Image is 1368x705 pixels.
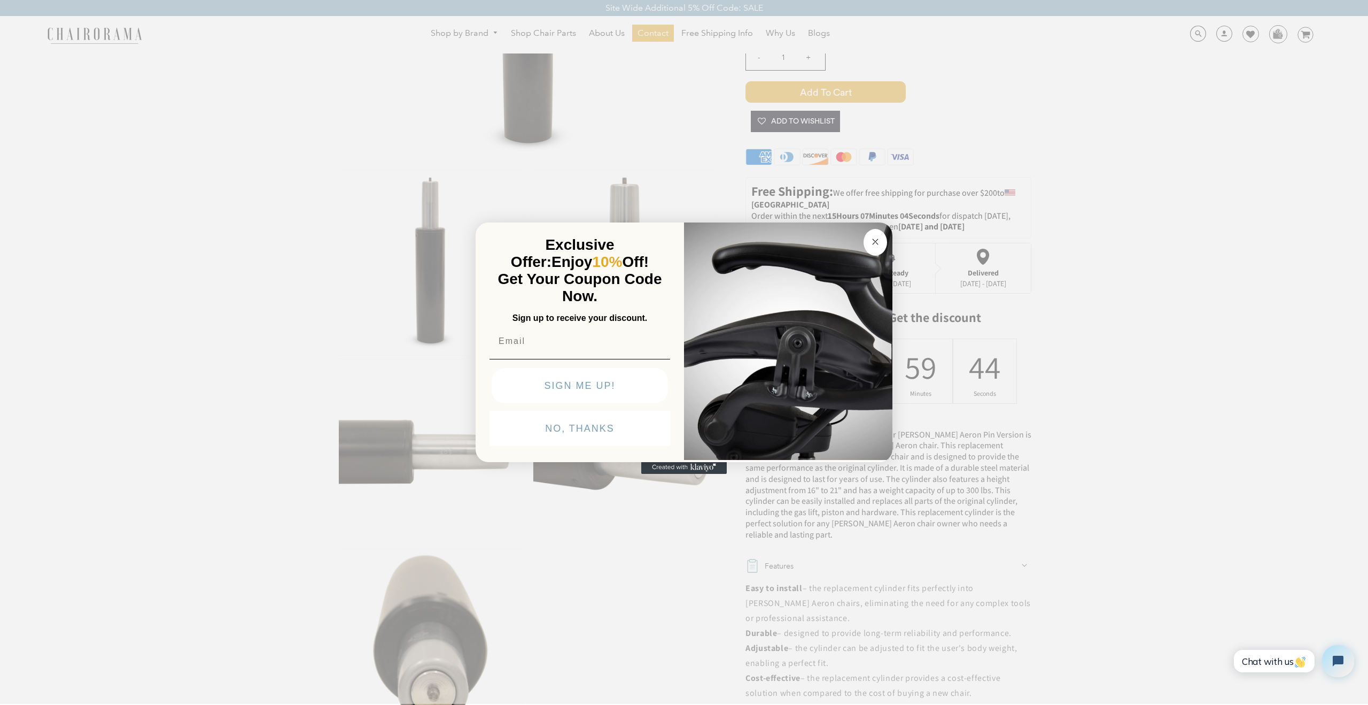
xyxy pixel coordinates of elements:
button: SIGN ME UP! [492,368,668,403]
img: 92d77583-a095-41f6-84e7-858462e0427a.jpeg [684,220,892,460]
span: Sign up to receive your discount. [512,313,647,323]
button: Close dialog [864,229,887,256]
a: Created with Klaviyo - opens in a new tab [641,461,727,474]
input: Email [489,331,670,352]
iframe: Tidio Chat [1222,636,1363,686]
button: NO, THANKS [489,411,670,446]
span: Get Your Coupon Code Now. [498,271,662,304]
span: 10% [592,254,622,270]
span: Exclusive Offer: [511,236,615,270]
span: Enjoy Off! [551,254,649,270]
